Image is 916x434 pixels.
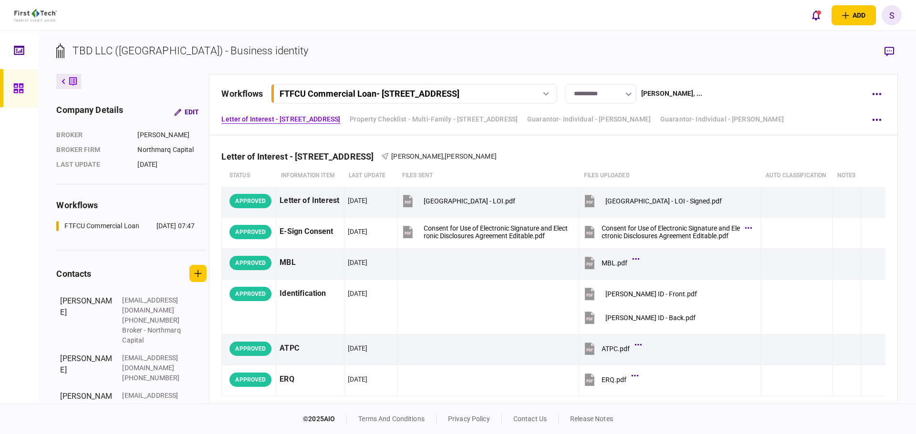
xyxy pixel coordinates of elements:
[122,315,184,325] div: [PHONE_NUMBER]
[602,345,630,353] div: ATPC.pdf
[222,165,276,187] th: status
[583,307,696,328] button: Sridhar Kesani ID - Back.pdf
[833,165,861,187] th: notes
[882,5,902,25] button: S
[73,43,308,59] div: TBD LLC ([GEOGRAPHIC_DATA]) - Business identity
[56,160,128,170] div: last update
[60,353,113,383] div: [PERSON_NAME]
[280,283,340,304] div: Identification
[660,114,784,124] a: Guarantor- Individual - [PERSON_NAME]
[570,415,613,423] a: release notes
[221,87,263,100] div: workflows
[832,5,876,25] button: open adding identity options
[229,373,271,387] div: APPROVED
[280,369,340,390] div: ERQ
[156,221,195,231] div: [DATE] 07:47
[229,194,271,208] div: APPROVED
[221,151,381,161] div: Letter of Interest - [STREET_ADDRESS]
[358,415,425,423] a: terms and conditions
[271,84,557,103] button: FTFCU Commercial Loan- [STREET_ADDRESS]
[806,5,826,25] button: open notifications list
[448,415,490,423] a: privacy policy
[424,224,568,240] div: Consent for Use of Electronic Signature and Electronic Disclosures Agreement Editable.pdf
[60,295,113,345] div: [PERSON_NAME]
[122,391,184,411] div: [EMAIL_ADDRESS][DOMAIN_NAME]
[60,391,113,431] div: [PERSON_NAME]
[348,374,368,384] div: [DATE]
[64,221,139,231] div: FTFCU Commercial Loan
[280,221,340,242] div: E-Sign Consent
[348,343,368,353] div: [DATE]
[137,145,207,155] div: Northmarq Capital
[583,338,639,359] button: ATPC.pdf
[56,103,123,121] div: company details
[280,89,459,99] div: FTFCU Commercial Loan - [STREET_ADDRESS]
[348,289,368,298] div: [DATE]
[229,225,271,239] div: APPROVED
[280,338,340,359] div: ATPC
[280,252,340,273] div: MBL
[391,152,443,160] span: [PERSON_NAME]
[122,295,184,315] div: [EMAIL_ADDRESS][DOMAIN_NAME]
[348,258,368,267] div: [DATE]
[583,369,636,390] button: ERQ.pdf
[137,130,207,140] div: [PERSON_NAME]
[276,165,344,187] th: Information item
[397,165,579,187] th: files sent
[641,89,702,99] div: [PERSON_NAME] , ...
[122,325,184,345] div: Broker - Northmarq Capital
[122,353,184,373] div: [EMAIL_ADDRESS][DOMAIN_NAME]
[167,103,207,121] button: Edit
[350,114,518,124] a: Property Checklist - Multi-Family - [STREET_ADDRESS]
[602,224,740,240] div: Consent for Use of Electronic Signature and Electronic Disclosures Agreement Editable.pdf
[443,152,445,160] span: ,
[303,414,347,424] div: © 2025 AIO
[56,221,195,231] a: FTFCU Commercial Loan[DATE] 07:47
[424,197,515,205] div: Crestwood Village - LOI.pdf
[229,287,271,301] div: APPROVED
[348,196,368,205] div: [DATE]
[761,165,833,187] th: auto classification
[56,145,128,155] div: broker firm
[348,227,368,236] div: [DATE]
[229,256,271,270] div: APPROVED
[56,130,128,140] div: Broker
[583,252,637,273] button: MBL.pdf
[221,114,340,124] a: Letter of Interest - [STREET_ADDRESS]
[401,221,568,242] button: Consent for Use of Electronic Signature and Electronic Disclosures Agreement Editable.pdf
[344,165,397,187] th: last update
[605,197,722,205] div: Crestwood Village - LOI - Signed.pdf
[401,190,515,212] button: Crestwood Village - LOI.pdf
[527,114,651,124] a: Guarantor- Individual - [PERSON_NAME]
[605,314,696,322] div: Sridhar Kesani ID - Back.pdf
[56,199,207,212] div: workflows
[583,221,749,242] button: Consent for Use of Electronic Signature and Electronic Disclosures Agreement Editable.pdf
[513,415,547,423] a: contact us
[583,190,722,212] button: Crestwood Village - LOI - Signed.pdf
[14,9,57,21] img: client company logo
[445,152,497,160] span: [PERSON_NAME]
[579,165,761,187] th: Files uploaded
[122,373,184,383] div: [PHONE_NUMBER]
[602,259,627,267] div: MBL.pdf
[602,376,626,384] div: ERQ.pdf
[56,267,91,280] div: contacts
[229,342,271,356] div: APPROVED
[605,290,697,298] div: Sridhar Kesani ID - Front.pdf
[583,283,697,304] button: Sridhar Kesani ID - Front.pdf
[280,190,340,212] div: Letter of Interest
[137,160,207,170] div: [DATE]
